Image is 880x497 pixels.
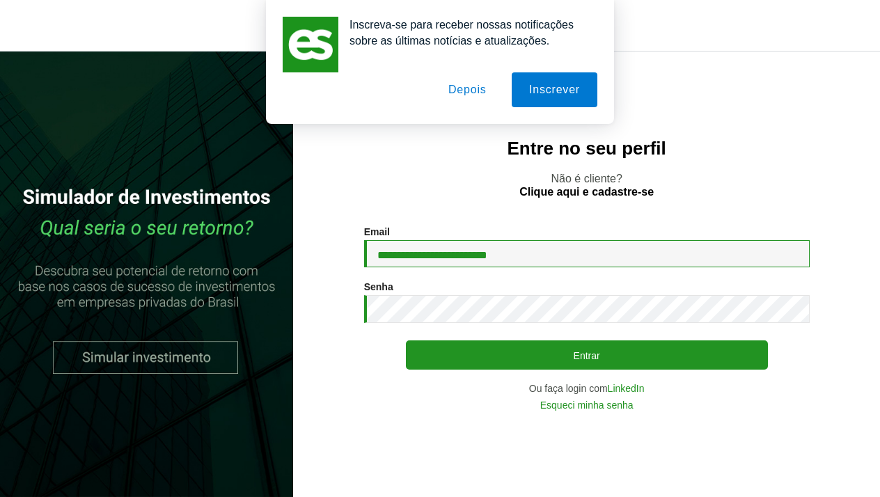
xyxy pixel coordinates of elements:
a: Esqueci minha senha [540,400,634,410]
button: Entrar [406,340,768,370]
h2: Entre no seu perfil [321,139,852,159]
a: LinkedIn [608,384,645,393]
label: Email [364,227,390,237]
button: Inscrever [512,72,597,107]
p: Não é cliente? [321,172,852,198]
a: Clique aqui e cadastre-se [519,187,654,198]
img: notification icon [283,17,338,72]
button: Depois [431,72,504,107]
div: Inscreva-se para receber nossas notificações sobre as últimas notícias e atualizações. [338,17,597,49]
div: Ou faça login com [364,384,810,393]
label: Senha [364,282,393,292]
